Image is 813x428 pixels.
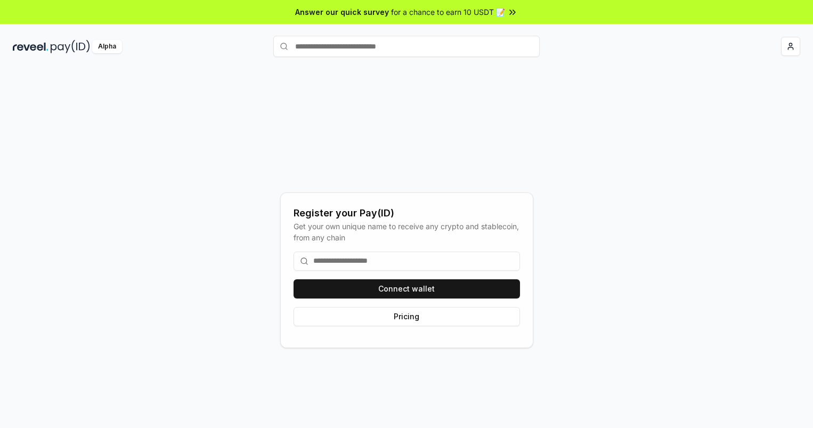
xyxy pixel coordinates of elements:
img: pay_id [51,40,90,53]
button: Connect wallet [294,279,520,298]
div: Register your Pay(ID) [294,206,520,221]
div: Alpha [92,40,122,53]
img: reveel_dark [13,40,48,53]
div: Get your own unique name to receive any crypto and stablecoin, from any chain [294,221,520,243]
span: Answer our quick survey [295,6,389,18]
button: Pricing [294,307,520,326]
span: for a chance to earn 10 USDT 📝 [391,6,505,18]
